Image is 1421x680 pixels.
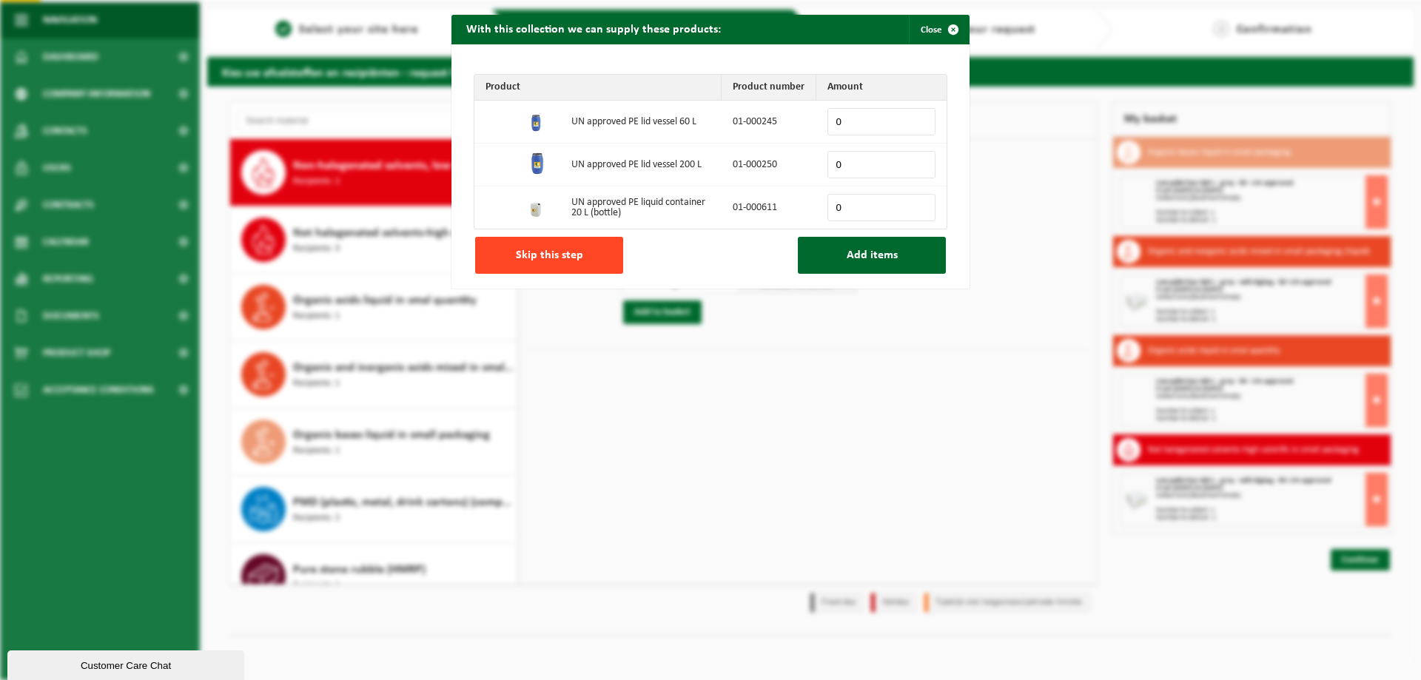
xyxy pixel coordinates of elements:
[475,237,623,274] button: Skip this step
[7,647,247,680] iframe: chat widget
[516,249,583,261] span: Skip this step
[722,75,816,101] th: Product number
[798,237,946,274] button: Add items
[474,75,722,101] th: Product
[722,101,816,144] td: 01-000245
[451,15,736,43] h2: With this collection we can supply these products:
[722,186,816,229] td: 01-000611
[525,195,549,218] img: 01-000611
[525,152,549,175] img: 01-000250
[722,144,816,186] td: 01-000250
[525,109,549,132] img: 01-000245
[847,249,898,261] span: Add items
[816,75,947,101] th: Amount
[560,186,722,229] td: UN approved PE liquid container 20 L (bottle)
[560,144,722,186] td: UN approved PE lid vessel 200 L
[560,101,722,144] td: UN approved PE lid vessel 60 L
[909,15,968,44] button: Close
